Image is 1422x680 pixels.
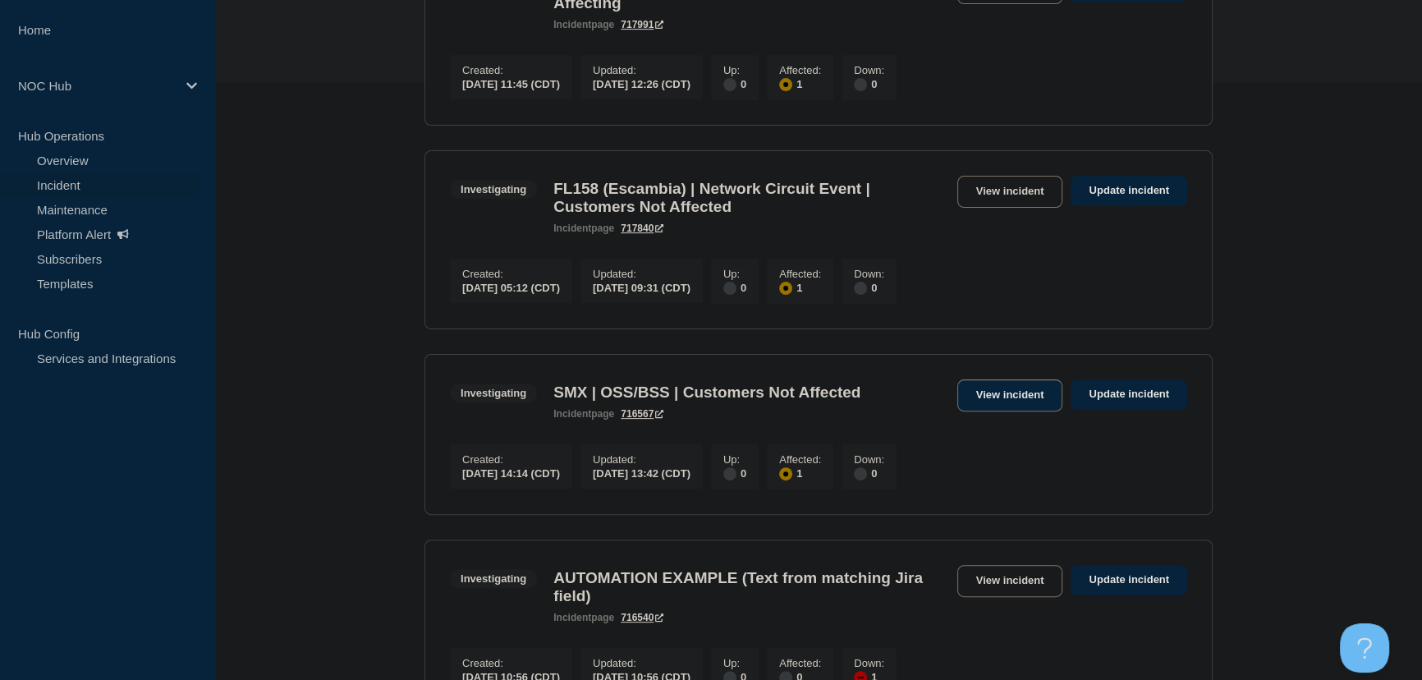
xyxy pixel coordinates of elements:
[854,453,884,466] p: Down :
[723,76,746,91] div: 0
[593,657,690,669] p: Updated :
[553,408,614,420] p: page
[593,280,690,294] div: [DATE] 09:31 (CDT)
[450,569,537,588] span: Investigating
[779,78,792,91] div: affected
[553,408,591,420] span: incident
[553,19,591,30] span: incident
[621,19,663,30] a: 717991
[462,76,560,90] div: [DATE] 11:45 (CDT)
[723,64,746,76] p: Up :
[553,223,614,234] p: page
[779,657,821,669] p: Affected :
[779,467,792,480] div: affected
[723,466,746,480] div: 0
[854,64,884,76] p: Down :
[723,78,736,91] div: disabled
[1071,379,1187,410] a: Update incident
[854,78,867,91] div: disabled
[779,280,821,295] div: 1
[462,453,560,466] p: Created :
[854,76,884,91] div: 0
[854,282,867,295] div: disabled
[553,384,860,402] h3: SMX | OSS/BSS | Customers Not Affected
[553,180,948,216] h3: FL158 (Escambia) | Network Circuit Event | Customers Not Affected
[1071,176,1187,206] a: Update incident
[553,612,591,623] span: incident
[593,76,690,90] div: [DATE] 12:26 (CDT)
[593,466,690,480] div: [DATE] 13:42 (CDT)
[723,280,746,295] div: 0
[723,467,736,480] div: disabled
[18,79,176,93] p: NOC Hub
[553,569,948,605] h3: AUTOMATION EXAMPLE (Text from matching Jira field)
[957,565,1063,597] a: View incident
[462,64,560,76] p: Created :
[621,612,663,623] a: 716540
[723,268,746,280] p: Up :
[1340,623,1389,673] iframe: Help Scout Beacon - Open
[593,268,690,280] p: Updated :
[462,466,560,480] div: [DATE] 14:14 (CDT)
[957,176,1063,208] a: View incident
[1071,565,1187,595] a: Update incident
[854,466,884,480] div: 0
[854,268,884,280] p: Down :
[723,453,746,466] p: Up :
[450,384,537,402] span: Investigating
[723,657,746,669] p: Up :
[779,466,821,480] div: 1
[957,379,1063,411] a: View incident
[462,657,560,669] p: Created :
[854,657,884,669] p: Down :
[779,268,821,280] p: Affected :
[450,180,537,199] span: Investigating
[621,408,663,420] a: 716567
[779,64,821,76] p: Affected :
[723,282,736,295] div: disabled
[462,268,560,280] p: Created :
[779,453,821,466] p: Affected :
[462,280,560,294] div: [DATE] 05:12 (CDT)
[854,467,867,480] div: disabled
[621,223,663,234] a: 717840
[854,280,884,295] div: 0
[553,612,614,623] p: page
[779,76,821,91] div: 1
[593,64,690,76] p: Updated :
[593,453,690,466] p: Updated :
[553,19,614,30] p: page
[779,282,792,295] div: affected
[553,223,591,234] span: incident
